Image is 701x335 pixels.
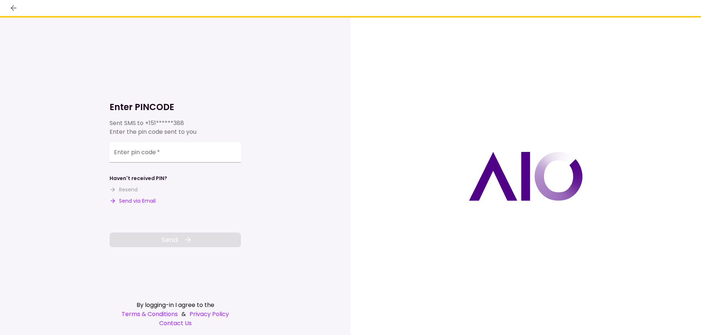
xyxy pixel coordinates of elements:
a: Contact Us [110,319,241,328]
img: AIO logo [469,152,583,201]
a: Terms & Conditions [122,309,178,319]
span: Send [161,235,178,245]
button: Resend [110,186,138,194]
div: By logging-in I agree to the [110,300,241,309]
h1: Enter PINCODE [110,101,241,113]
div: Sent SMS to Enter the pin code sent to you [110,119,241,136]
button: Send via Email [110,197,156,205]
button: back [7,2,20,14]
button: Send [110,233,241,247]
a: Privacy Policy [189,309,229,319]
div: Haven't received PIN? [110,175,167,182]
div: & [110,309,241,319]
